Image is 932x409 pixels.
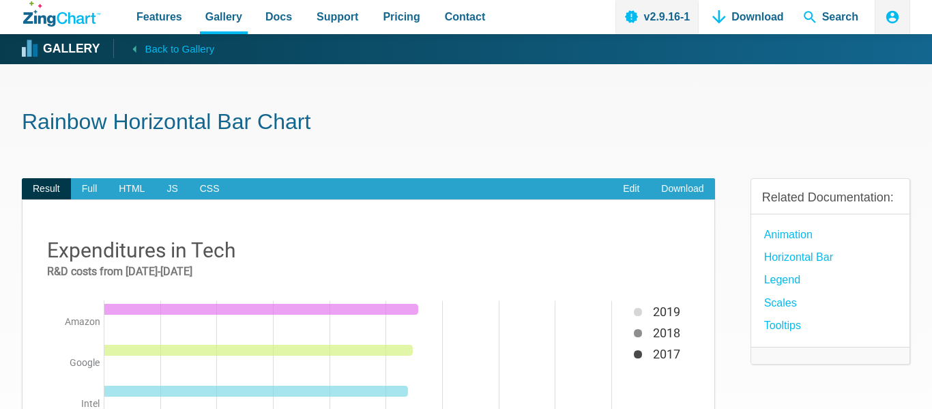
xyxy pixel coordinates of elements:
a: ZingChart Logo. Click to return to the homepage [23,1,100,27]
span: Features [136,8,182,26]
a: Animation [764,225,813,244]
a: Download [650,178,714,200]
span: Support [317,8,358,26]
span: HTML [108,178,156,200]
a: Tooltips [764,316,801,335]
strong: Gallery [43,43,100,55]
span: Pricing [383,8,420,26]
span: Gallery [205,8,242,26]
a: Gallery [23,39,100,59]
a: Back to Gallery [113,39,214,58]
a: Edit [612,178,650,200]
span: Result [22,178,71,200]
a: Scales [764,294,797,312]
h1: Rainbow Horizontal Bar Chart [22,108,910,139]
span: CSS [189,178,231,200]
h3: Related Documentation: [762,190,899,206]
span: JS [156,178,188,200]
span: Docs [265,8,292,26]
span: Contact [445,8,486,26]
span: Full [71,178,108,200]
a: Legend [764,270,800,289]
span: Back to Gallery [145,40,214,58]
a: Horizontal Bar [764,248,833,266]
